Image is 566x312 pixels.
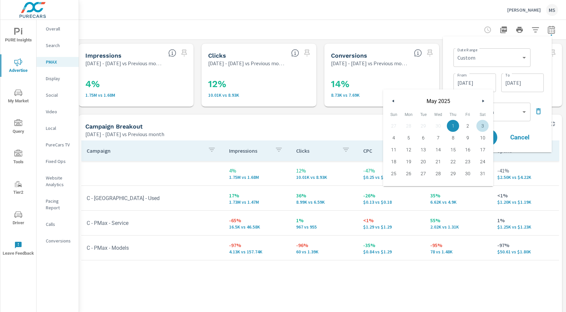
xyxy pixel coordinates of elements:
[296,199,353,205] p: 8,985 vs 6,585
[46,237,73,244] p: Conversions
[391,168,396,180] span: 25
[416,132,431,144] button: 6
[497,224,554,230] p: $1,248.93 vs $1,231.18
[363,175,420,180] p: $0.25 vs $0.47
[85,78,187,90] h3: 4%
[460,144,475,156] button: 16
[331,78,433,90] h3: 14%
[497,167,554,175] p: -41%
[46,108,73,115] p: Video
[445,132,460,144] button: 8
[475,168,490,180] button: 31
[401,144,416,156] button: 12
[547,48,558,58] span: Select a preset date range to save this widget
[229,167,285,175] p: 4%
[431,168,446,180] button: 28
[546,4,558,16] div: MS
[431,132,446,144] button: 7
[208,52,226,59] h5: Clicks
[46,59,73,65] p: PMAX
[229,175,285,180] p: 1,748,434 vs 1,677,812
[2,28,34,44] span: PURE Insights
[386,132,401,144] button: 4
[85,92,187,98] p: 1,748,434 vs 1,677,812
[431,109,446,120] span: Wed
[421,156,426,168] span: 20
[497,249,554,254] p: $50.61 vs $1,797.17
[391,156,396,168] span: 18
[208,78,310,90] h3: 12%
[431,156,446,168] button: 21
[296,167,353,175] p: 12%
[430,241,487,249] p: -95%
[46,75,73,82] p: Display
[291,49,299,57] span: The number of times an ad was clicked by a consumer.
[46,198,73,211] p: Pacing Report
[450,144,456,156] span: 15
[460,156,475,168] button: 23
[208,92,310,98] p: 10,012 vs 8,928
[229,224,285,230] p: 16.5K vs 46.58K
[497,23,510,36] button: "Export Report to PDF"
[416,156,431,168] button: 20
[460,109,475,120] span: Fri
[386,156,401,168] button: 18
[37,107,79,117] div: Video
[436,156,441,168] span: 21
[465,144,470,156] span: 16
[475,144,490,156] button: 17
[229,241,285,249] p: -97%
[296,191,353,199] p: 36%
[46,141,73,148] p: PureCars TV
[500,129,540,146] button: Cancel
[302,48,312,58] span: Select a preset date range to save this widget
[168,49,176,57] span: The number of times an ad was shown on your behalf.
[46,92,73,98] p: Social
[391,144,396,156] span: 11
[421,168,426,180] span: 27
[363,241,420,249] p: -35%
[179,48,190,58] span: Select a preset date range to save this widget
[363,199,420,205] p: $0.13 vs $0.18
[445,120,460,132] button: 1
[547,119,558,129] button: Minimize Widget
[406,168,411,180] span: 26
[416,168,431,180] button: 27
[296,147,337,154] p: Clicks
[437,132,440,144] span: 7
[208,59,286,67] p: [DATE] - [DATE] vs Previous month
[37,173,79,189] div: Website Analytics
[406,144,411,156] span: 12
[445,109,460,120] span: Thu
[46,175,73,188] p: Website Analytics
[85,59,163,67] p: [DATE] - [DATE] vs Previous month
[416,109,431,120] span: Tue
[0,20,36,264] div: nav menu
[421,144,426,156] span: 13
[475,109,490,120] span: Sat
[436,144,441,156] span: 14
[2,150,34,166] span: Tools
[37,236,79,246] div: Conversions
[229,199,285,205] p: 1,727,799 vs 1,473,493
[545,23,558,36] button: Select Date Range
[452,120,454,132] span: 1
[37,196,79,213] div: Pacing Report
[296,175,353,180] p: 10,012 vs 8,928
[416,144,431,156] button: 13
[513,23,526,36] button: Print Report
[363,216,420,224] p: <1%
[37,123,79,133] div: Local
[422,132,425,144] span: 6
[430,199,487,205] p: 6,625 vs 4,896
[414,49,422,57] span: Total Conversions include Actions, Leads and Unmapped.
[331,52,367,59] h5: Conversions
[460,168,475,180] button: 30
[37,57,79,67] div: PMAX
[85,52,121,59] h5: Impressions
[46,42,73,49] p: Search
[475,120,490,132] button: 3
[430,216,487,224] p: 55%
[497,191,554,199] p: <1%
[445,144,460,156] button: 15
